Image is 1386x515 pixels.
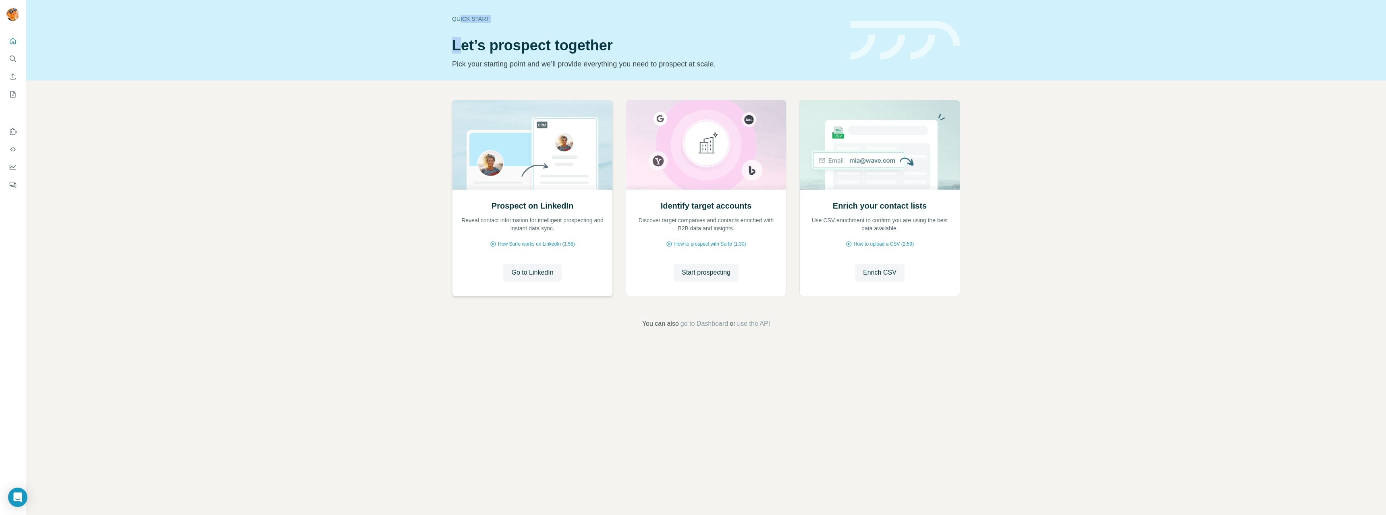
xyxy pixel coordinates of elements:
[452,58,840,70] p: Pick your starting point and we’ll provide everything you need to prospect at scale.
[492,200,573,211] h2: Prospect on LinkedIn
[452,37,840,54] h1: Let’s prospect together
[808,216,952,232] p: Use CSV enrichment to confirm you are using the best data available.
[6,52,19,66] button: Search
[6,178,19,192] button: Feedback
[661,200,752,211] h2: Identify target accounts
[6,142,19,157] button: Use Surfe API
[461,216,604,232] p: Reveal contact information for intelligent prospecting and instant data sync.
[6,87,19,101] button: My lists
[737,319,770,329] button: use the API
[833,200,927,211] h2: Enrich your contact lists
[855,264,905,281] button: Enrich CSV
[498,240,575,248] span: How Surfe works on LinkedIn (1:58)
[6,69,19,84] button: Enrich CSV
[511,268,553,277] span: Go to LinkedIn
[850,21,960,60] img: banner
[6,34,19,48] button: Quick start
[6,160,19,174] button: Dashboard
[681,319,728,329] button: go to Dashboard
[8,488,27,507] div: Open Intercom Messenger
[634,216,778,232] p: Discover target companies and contacts enriched with B2B data and insights.
[674,240,746,248] span: How to prospect with Surfe (1:30)
[674,264,739,281] button: Start prospecting
[452,15,840,23] div: Quick start
[799,100,960,190] img: Enrich your contact lists
[854,240,914,248] span: How to upload a CSV (2:59)
[863,268,896,277] span: Enrich CSV
[452,100,613,190] img: Prospect on LinkedIn
[6,8,19,21] img: Avatar
[730,319,735,329] span: or
[682,268,730,277] span: Start prospecting
[6,124,19,139] button: Use Surfe on LinkedIn
[642,319,679,329] span: You can also
[503,264,561,281] button: Go to LinkedIn
[626,100,786,190] img: Identify target accounts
